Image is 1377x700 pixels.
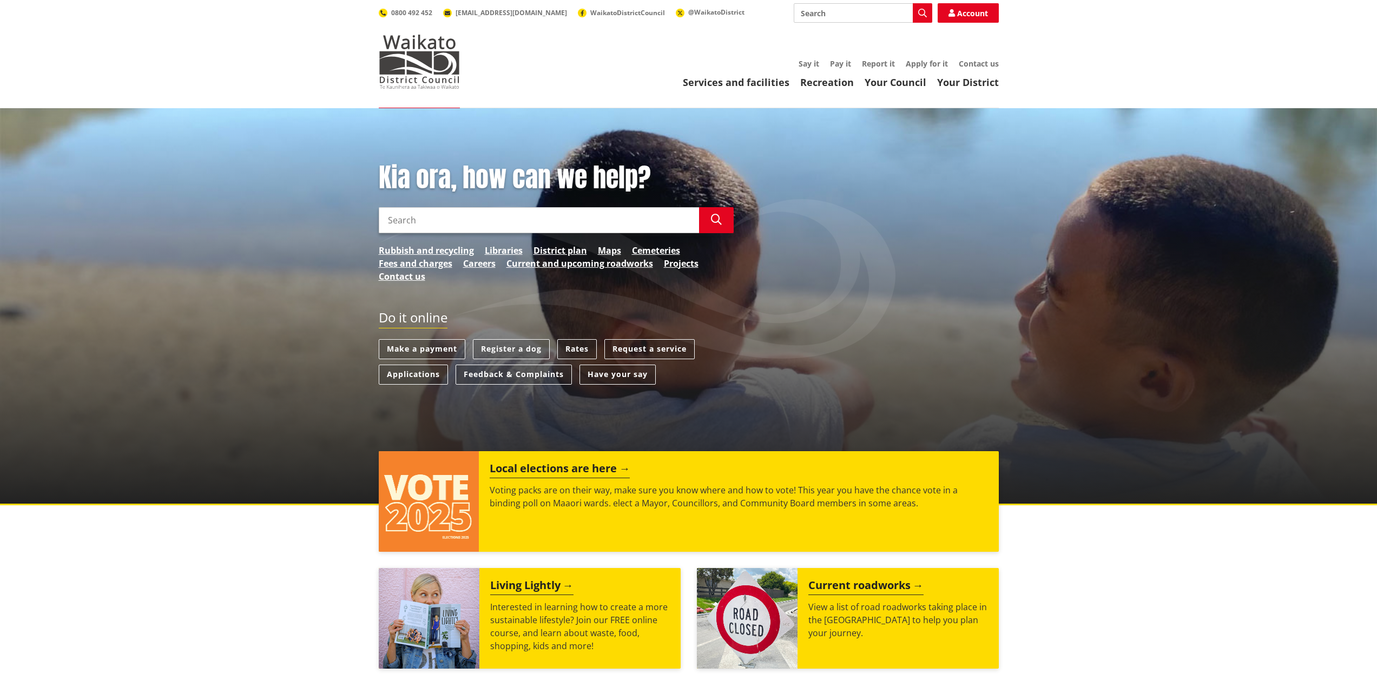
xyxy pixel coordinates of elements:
a: WaikatoDistrictCouncil [578,8,665,17]
span: WaikatoDistrictCouncil [590,8,665,17]
h2: Do it online [379,310,447,329]
a: Pay it [830,58,851,69]
h2: Current roadworks [808,579,924,595]
a: Report it [862,58,895,69]
p: Voting packs are on their way, make sure you know where and how to vote! This year you have the c... [490,484,987,510]
a: Maps [598,244,621,257]
a: Cemeteries [632,244,680,257]
a: Your Council [865,76,926,89]
h1: Kia ora, how can we help? [379,162,734,194]
a: Make a payment [379,339,465,359]
p: View a list of road roadworks taking place in the [GEOGRAPHIC_DATA] to help you plan your journey. [808,600,988,639]
a: Say it [799,58,819,69]
a: Request a service [604,339,695,359]
a: Careers [463,257,496,270]
a: Living Lightly Interested in learning how to create a more sustainable lifestyle? Join our FREE o... [379,568,681,669]
a: Contact us [379,270,425,283]
a: Feedback & Complaints [456,365,572,385]
a: Applications [379,365,448,385]
a: Current roadworks View a list of road roadworks taking place in the [GEOGRAPHIC_DATA] to help you... [697,568,999,669]
h2: Living Lightly [490,579,574,595]
span: [EMAIL_ADDRESS][DOMAIN_NAME] [456,8,567,17]
a: Contact us [959,58,999,69]
a: @WaikatoDistrict [676,8,744,17]
a: District plan [533,244,587,257]
a: Rubbish and recycling [379,244,474,257]
span: 0800 492 452 [391,8,432,17]
a: 0800 492 452 [379,8,432,17]
a: Local elections are here Voting packs are on their way, make sure you know where and how to vote!... [379,451,999,552]
a: Libraries [485,244,523,257]
a: Apply for it [906,58,948,69]
a: Current and upcoming roadworks [506,257,653,270]
img: Vote 2025 [379,451,479,552]
a: Services and facilities [683,76,789,89]
span: @WaikatoDistrict [688,8,744,17]
img: Road closed sign [697,568,798,669]
img: Waikato District Council - Te Kaunihera aa Takiwaa o Waikato [379,35,460,89]
input: Search input [794,3,932,23]
a: Have your say [579,365,656,385]
a: Register a dog [473,339,550,359]
a: Rates [557,339,597,359]
img: Mainstream Green Workshop Series [379,568,479,669]
a: Fees and charges [379,257,452,270]
a: Recreation [800,76,854,89]
input: Search input [379,207,699,233]
h2: Local elections are here [490,462,630,478]
a: Account [938,3,999,23]
a: Your District [937,76,999,89]
a: [EMAIL_ADDRESS][DOMAIN_NAME] [443,8,567,17]
a: Projects [664,257,699,270]
p: Interested in learning how to create a more sustainable lifestyle? Join our FREE online course, a... [490,600,670,652]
